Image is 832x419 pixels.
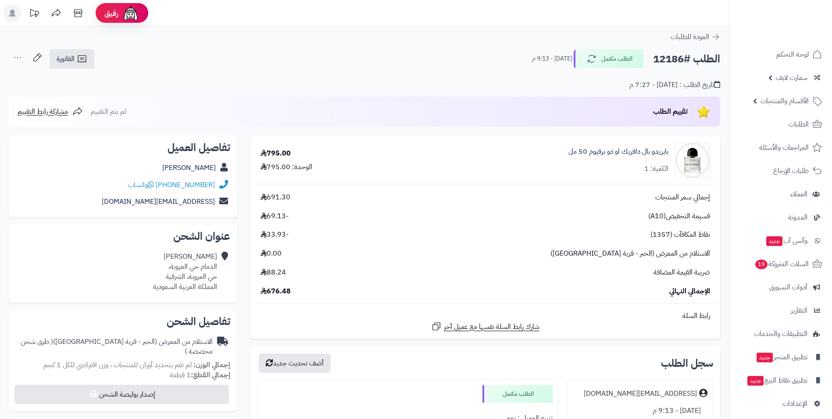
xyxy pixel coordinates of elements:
span: مشاركة رابط التقييم [18,106,68,117]
span: الفاتورة [57,54,75,64]
div: الاستلام من المعرض (الخبر - قرية [GEOGRAPHIC_DATA]) [16,337,213,357]
a: الطلبات [735,114,827,135]
a: شارك رابط السلة نفسها مع عميل آخر [431,321,539,332]
h2: عنوان الشحن [16,231,230,242]
span: الطلبات [789,118,809,130]
a: بايريدو بال دافريك او دو برفيوم 50 مل [568,147,668,157]
div: [EMAIL_ADDRESS][DOMAIN_NAME] [584,389,697,399]
span: التطبيقات والخدمات [754,328,807,340]
span: العودة للطلبات [671,32,709,42]
span: طلبات الإرجاع [773,165,809,177]
span: إجمالي سعر المنتجات [655,192,710,202]
span: المدونة [788,211,807,224]
img: 7340032806038_byredo_byredo_bal_d_afrique_edp_50ml_1-90x90.jpg [675,143,710,178]
a: واتساب [128,180,154,190]
span: 88.24 [261,267,286,278]
a: الفاتورة [50,49,94,69]
div: رابط السلة [254,311,717,321]
span: نقاط المكافآت (1357) [650,230,710,240]
button: إصدار بوليصة الشحن [14,385,229,404]
span: 676.48 [261,286,291,296]
h2: تفاصيل الشحن [16,316,230,327]
a: تطبيق نقاط البيعجديد [735,370,827,391]
a: الإعدادات [735,393,827,414]
a: التقارير [735,300,827,321]
a: مشاركة رابط التقييم [18,106,83,117]
span: العملاء [790,188,807,200]
span: جديد [757,353,773,362]
span: -33.93 [261,230,289,240]
a: [PHONE_NUMBER] [156,180,215,190]
span: -69.13 [261,211,289,221]
span: لم يتم التقييم [91,106,126,117]
span: شارك رابط السلة نفسها مع عميل آخر [444,322,539,332]
h2: تفاصيل العميل [16,142,230,153]
span: تطبيق نقاط البيع [746,374,807,386]
strong: إجمالي الوزن: [193,360,230,370]
strong: إجمالي القطع: [191,370,230,380]
span: لوحة التحكم [776,48,809,61]
span: أدوات التسويق [769,281,807,293]
a: طلبات الإرجاع [735,160,827,181]
div: 795.00 [261,148,291,159]
a: التطبيقات والخدمات [735,323,827,344]
a: تطبيق المتجرجديد [735,347,827,368]
a: تحديثات المنصة [23,4,45,24]
span: 19 [755,260,768,269]
a: المدونة [735,207,827,228]
div: الوحدة: 795.00 [261,162,312,172]
span: جديد [766,236,782,246]
a: وآتس آبجديد [735,230,827,251]
span: 691.30 [261,192,290,202]
small: 1 قطعة [170,370,230,380]
a: [EMAIL_ADDRESS][DOMAIN_NAME] [102,196,215,207]
span: ( طرق شحن مخصصة ) [21,336,213,357]
span: وآتس آب [765,235,807,247]
span: التقارير [791,304,807,317]
small: [DATE] - 9:13 م [532,54,572,63]
a: [PERSON_NAME] [162,163,216,173]
span: تقييم الطلب [653,106,688,117]
span: الأقسام والمنتجات [761,95,809,107]
span: السلات المتروكة [754,258,809,270]
button: أضف تحديث جديد [259,354,331,373]
a: العودة للطلبات [671,32,720,42]
span: الإجمالي النهائي [669,286,710,296]
a: لوحة التحكم [735,44,827,65]
span: المراجعات والأسئلة [759,141,809,154]
span: الإعدادات [782,397,807,410]
span: جديد [747,376,764,386]
h2: الطلب #12186 [653,50,720,68]
a: أدوات التسويق [735,277,827,298]
div: الكمية: 1 [644,164,668,174]
span: رفيق [104,8,118,18]
div: [PERSON_NAME] الدمام حي العروبة، حي العروبة، الشرقية المملكة العربية السعودية [153,252,217,292]
span: سمارت لايف [776,72,807,84]
span: تطبيق المتجر [756,351,807,363]
div: تاريخ الطلب : [DATE] - 7:27 م [629,80,720,90]
button: الطلب مكتمل [574,50,644,68]
div: الطلب مكتمل [482,385,553,403]
a: السلات المتروكة19 [735,253,827,275]
img: ai-face.png [122,4,139,22]
span: قسيمة التخفيض(A10) [648,211,710,221]
span: لم تقم بتحديد أوزان للمنتجات ، وزن افتراضي للكل 1 كجم [43,360,192,370]
span: 0.00 [261,249,282,259]
a: المراجعات والأسئلة [735,137,827,158]
span: ضريبة القيمة المضافة [653,267,710,278]
span: الاستلام من المعرض (الخبر - قرية [GEOGRAPHIC_DATA]) [550,249,710,259]
h3: سجل الطلب [661,358,713,368]
a: العملاء [735,184,827,205]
